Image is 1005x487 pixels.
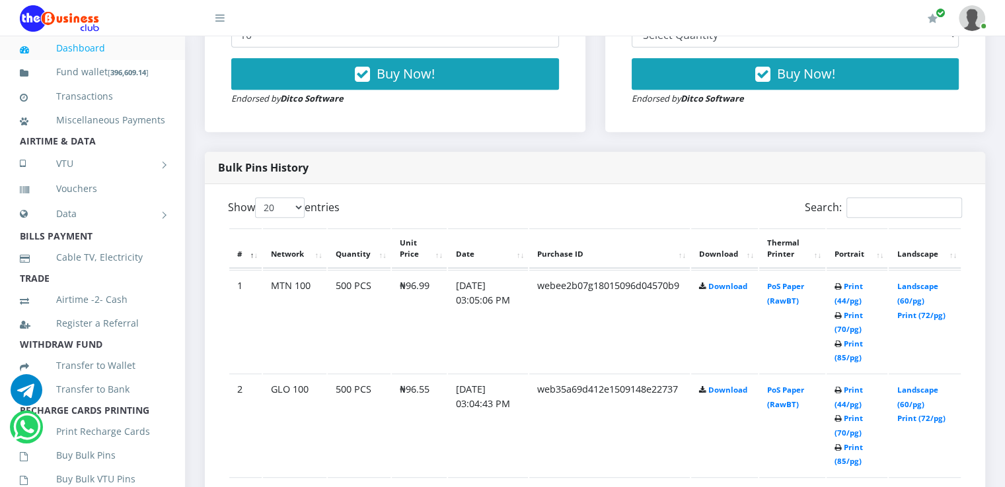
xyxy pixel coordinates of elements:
[20,81,165,112] a: Transactions
[632,92,744,104] small: Endorsed by
[681,92,744,104] strong: Ditco Software
[392,228,447,269] th: Unit Price: activate to sort column ascending
[835,413,863,438] a: Print (70/pg)
[827,228,887,269] th: Portrait: activate to sort column ascending
[231,92,344,104] small: Endorsed by
[377,65,435,82] span: Buy Now!
[20,147,165,180] a: VTU
[448,373,528,476] td: [DATE] 03:04:43 PM
[11,384,42,406] a: Chat for support
[897,385,938,409] a: Landscape (60/pg)
[708,385,747,395] a: Download
[20,197,165,230] a: Data
[936,8,946,18] span: Renew/Upgrade Subscription
[959,5,985,31] img: User
[108,67,149,77] small: [ ]
[897,281,938,306] a: Landscape (60/pg)
[759,228,825,269] th: Thermal Printer: activate to sort column ascending
[328,270,391,372] td: 500 PCS
[218,160,309,175] strong: Bulk Pins History
[263,228,326,269] th: Network: activate to sort column ascending
[889,228,961,269] th: Landscape: activate to sort column ascending
[708,281,747,291] a: Download
[20,284,165,315] a: Airtime -2- Cash
[20,374,165,405] a: Transfer to Bank
[20,33,165,63] a: Dashboard
[255,197,305,218] select: Showentries
[13,421,40,443] a: Chat for support
[20,5,99,32] img: Logo
[529,270,690,372] td: webee2b07g18015096d04570b9
[263,270,326,372] td: MTN 100
[20,57,165,88] a: Fund wallet[396,609.14]
[846,197,962,218] input: Search:
[529,228,690,269] th: Purchase ID: activate to sort column ascending
[231,58,559,90] button: Buy Now!
[691,228,758,269] th: Download: activate to sort column ascending
[897,413,945,423] a: Print (72/pg)
[263,373,326,476] td: GLO 100
[328,373,391,476] td: 500 PCS
[448,270,528,372] td: [DATE] 03:05:06 PM
[20,416,165,447] a: Print Recharge Cards
[928,13,938,24] i: Renew/Upgrade Subscription
[392,373,447,476] td: ₦96.55
[228,197,340,218] label: Show entries
[229,228,262,269] th: #: activate to sort column descending
[835,442,863,467] a: Print (85/pg)
[20,308,165,339] a: Register a Referral
[835,339,863,363] a: Print (85/pg)
[110,67,146,77] b: 396,609.14
[805,197,962,218] label: Search:
[777,65,835,82] span: Buy Now!
[529,373,690,476] td: web35a69d412e1509148e22737
[632,58,959,90] button: Buy Now!
[835,385,863,409] a: Print (44/pg)
[20,105,165,135] a: Miscellaneous Payments
[328,228,391,269] th: Quantity: activate to sort column ascending
[448,228,528,269] th: Date: activate to sort column ascending
[20,440,165,471] a: Buy Bulk Pins
[20,350,165,381] a: Transfer to Wallet
[835,310,863,335] a: Print (70/pg)
[229,373,262,476] td: 2
[20,174,165,204] a: Vouchers
[392,270,447,372] td: ₦96.99
[280,92,344,104] strong: Ditco Software
[767,281,804,306] a: PoS Paper (RawBT)
[20,242,165,273] a: Cable TV, Electricity
[767,385,804,409] a: PoS Paper (RawBT)
[897,310,945,320] a: Print (72/pg)
[835,281,863,306] a: Print (44/pg)
[229,270,262,372] td: 1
